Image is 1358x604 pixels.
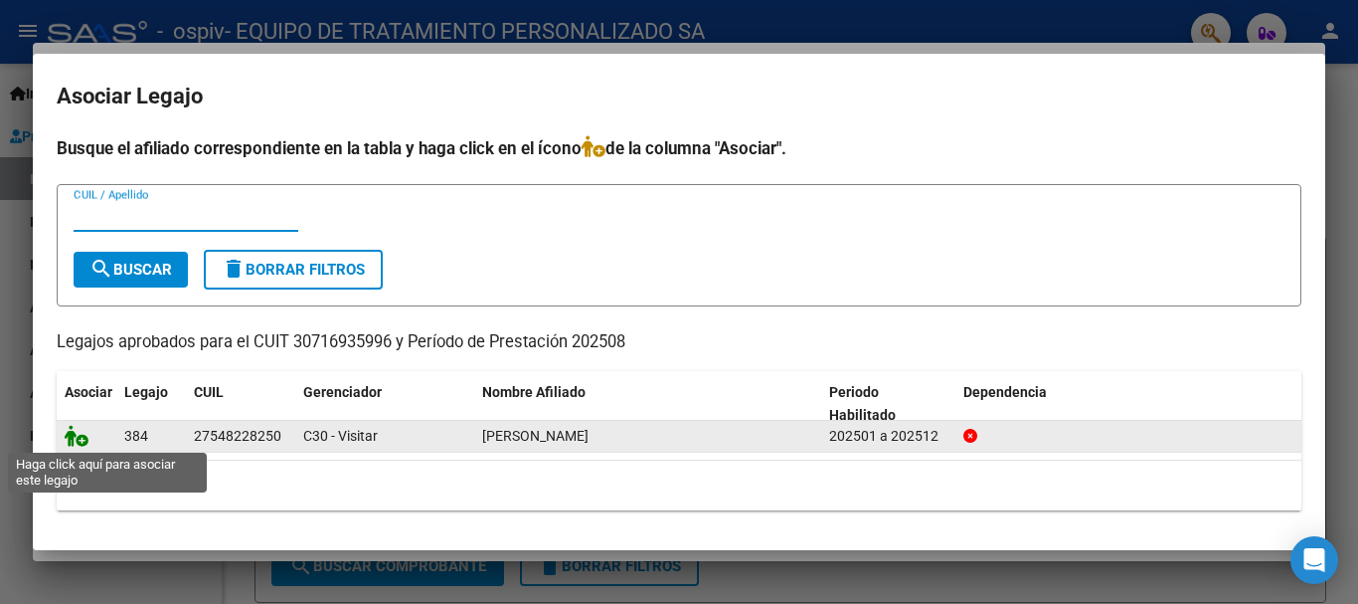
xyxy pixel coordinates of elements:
div: 202501 a 202512 [829,425,947,448]
div: 1 registros [57,461,1301,510]
button: Borrar Filtros [204,250,383,290]
span: Nombre Afiliado [482,384,586,400]
span: 384 [124,428,148,444]
datatable-header-cell: CUIL [186,371,295,437]
span: C30 - Visitar [303,428,378,444]
datatable-header-cell: Asociar [57,371,116,437]
h4: Busque el afiliado correspondiente en la tabla y haga click en el ícono de la columna "Asociar". [57,135,1301,161]
datatable-header-cell: Nombre Afiliado [474,371,821,437]
span: Legajo [124,384,168,400]
span: Buscar [89,261,172,279]
datatable-header-cell: Periodo Habilitado [821,371,955,437]
span: CUIL [194,384,224,400]
span: Periodo Habilitado [829,384,896,423]
h2: Asociar Legajo [57,78,1301,115]
div: 27548228250 [194,425,281,448]
datatable-header-cell: Gerenciador [295,371,474,437]
span: CARBALLO SOFIA ELIZABETH [482,428,589,444]
span: Dependencia [963,384,1047,400]
span: Gerenciador [303,384,382,400]
mat-icon: delete [222,257,246,281]
datatable-header-cell: Legajo [116,371,186,437]
button: Buscar [74,252,188,288]
span: Borrar Filtros [222,261,365,279]
datatable-header-cell: Dependencia [955,371,1302,437]
p: Legajos aprobados para el CUIT 30716935996 y Período de Prestación 202508 [57,330,1301,355]
span: Asociar [65,384,112,400]
mat-icon: search [89,257,113,281]
div: Open Intercom Messenger [1290,536,1338,584]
